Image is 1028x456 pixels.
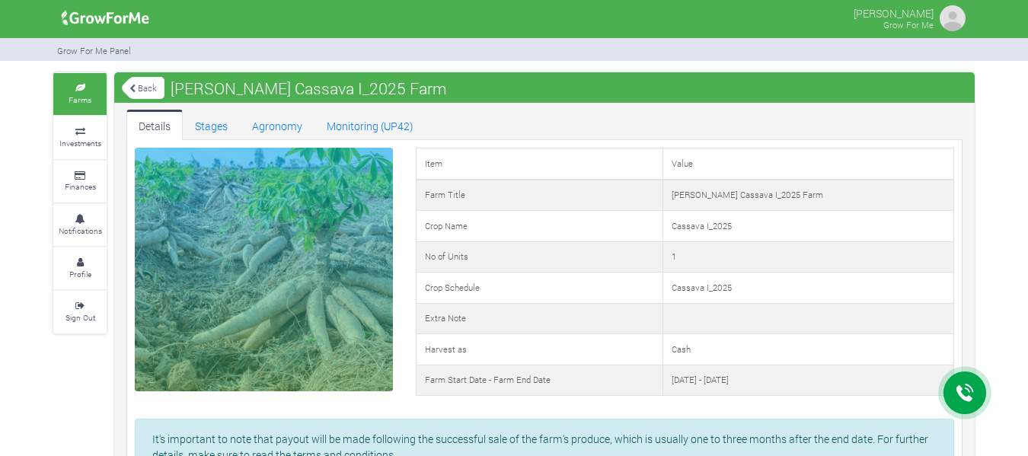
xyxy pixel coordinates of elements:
[416,334,662,365] td: Harvest as
[122,75,164,100] a: Back
[57,45,131,56] small: Grow For Me Panel
[662,211,953,242] td: Cassava I_2025
[53,161,107,202] a: Finances
[240,110,314,140] a: Agronomy
[53,73,107,115] a: Farms
[662,180,953,211] td: [PERSON_NAME] Cassava I_2025 Farm
[416,211,662,242] td: Crop Name
[59,225,102,236] small: Notifications
[883,19,934,30] small: Grow For Me
[662,241,953,273] td: 1
[65,181,96,192] small: Finances
[854,3,934,21] p: [PERSON_NAME]
[69,269,91,279] small: Profile
[416,241,662,273] td: No of Units
[183,110,240,140] a: Stages
[416,148,662,180] td: Item
[416,365,662,396] td: Farm Start Date - Farm End Date
[69,94,91,105] small: Farms
[65,312,95,323] small: Sign Out
[167,73,451,104] span: [PERSON_NAME] Cassava I_2025 Farm
[53,116,107,158] a: Investments
[937,3,968,33] img: growforme image
[416,180,662,211] td: Farm Title
[662,334,953,365] td: Cash
[314,110,426,140] a: Monitoring (UP42)
[416,303,662,334] td: Extra Note
[59,138,101,148] small: Investments
[662,148,953,180] td: Value
[126,110,183,140] a: Details
[53,247,107,289] a: Profile
[416,273,662,304] td: Crop Schedule
[662,273,953,304] td: Cassava I_2025
[53,204,107,246] a: Notifications
[662,365,953,396] td: [DATE] - [DATE]
[56,3,155,33] img: growforme image
[53,291,107,333] a: Sign Out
